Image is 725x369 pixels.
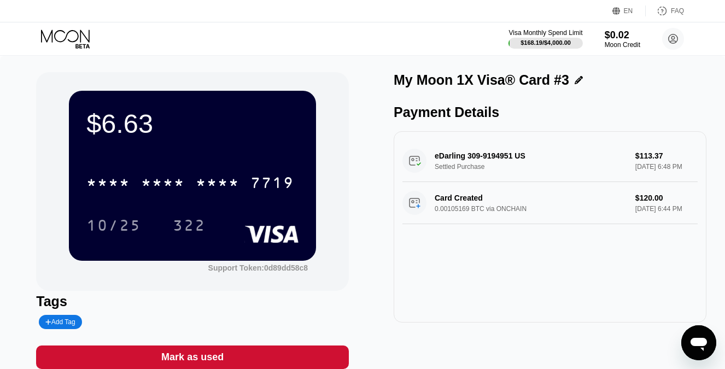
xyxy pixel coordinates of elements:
div: 10/25 [86,218,141,236]
div: Mark as used [36,345,349,369]
div: Visa Monthly Spend Limit$168.19/$4,000.00 [508,29,582,49]
div: Add Tag [45,318,75,326]
div: 322 [165,212,214,239]
div: $168.19 / $4,000.00 [521,39,571,46]
div: FAQ [671,7,684,15]
div: Support Token:0d89dd58c8 [208,263,308,272]
div: Tags [36,294,349,309]
div: 10/25 [78,212,149,239]
div: 322 [173,218,206,236]
div: Mark as used [161,351,224,364]
div: $6.63 [86,108,299,139]
div: $0.02 [605,30,640,41]
div: 7719 [250,175,294,193]
div: EN [624,7,633,15]
div: My Moon 1X Visa® Card #3 [394,72,569,88]
div: Moon Credit [605,41,640,49]
div: FAQ [646,5,684,16]
div: Payment Details [394,104,706,120]
div: EN [612,5,646,16]
div: $0.02Moon Credit [605,30,640,49]
div: Support Token: 0d89dd58c8 [208,263,308,272]
div: Add Tag [39,315,81,329]
iframe: Button to launch messaging window [681,325,716,360]
div: Visa Monthly Spend Limit [508,29,582,37]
